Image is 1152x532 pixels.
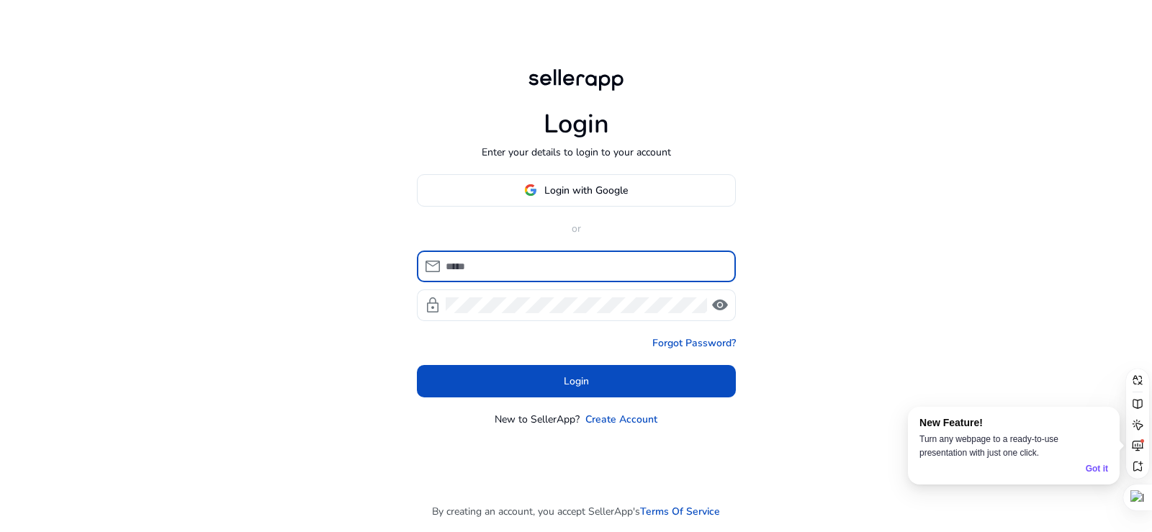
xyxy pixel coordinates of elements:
span: visibility [711,297,729,314]
button: Login with Google [417,174,736,207]
span: mail [424,258,441,275]
p: New to SellerApp? [495,412,580,427]
button: Login [417,365,736,397]
h1: Login [544,109,609,140]
p: Enter your details to login to your account [482,145,671,160]
a: Terms Of Service [640,504,720,519]
span: lock [424,297,441,314]
img: google-logo.svg [524,184,537,197]
p: or [417,221,736,236]
span: Login with Google [544,183,628,198]
a: Create Account [585,412,657,427]
span: Login [564,374,589,389]
a: Forgot Password? [652,335,736,351]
